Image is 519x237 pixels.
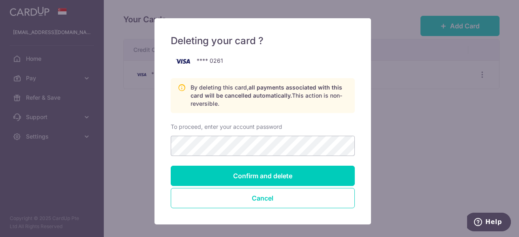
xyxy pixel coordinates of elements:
span: all payments associated with this card will be cancelled automatically. [191,84,342,99]
button: Close [171,188,355,208]
iframe: Opens a widget where you can find more information [467,213,511,233]
h5: Deleting your card ? [171,34,355,47]
p: By deleting this card, This action is non-reversible. [191,83,348,108]
img: visa-761abec96037c8ab836742a37ff580f5eed1c99042f5b0e3b4741c5ac3fec333.png [171,54,195,68]
span: Help [18,6,35,13]
label: To proceed, enter your account password [171,123,282,131]
input: Confirm and delete [171,166,355,186]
